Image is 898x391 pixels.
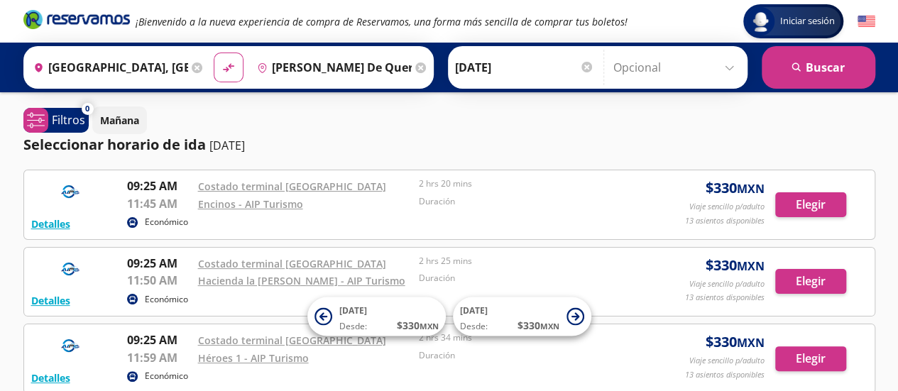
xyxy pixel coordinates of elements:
span: [DATE] [460,304,488,316]
span: Desde: [460,320,488,333]
a: Hacienda la [PERSON_NAME] - AIP Turismo [198,274,405,287]
p: Filtros [52,111,85,128]
small: MXN [737,181,765,197]
p: 11:59 AM [127,349,191,366]
span: Iniciar sesión [774,14,840,28]
span: $ 330 [706,331,765,353]
input: Buscar Destino [251,50,412,85]
button: Elegir [775,269,846,294]
p: Duración [419,349,633,362]
span: Desde: [339,320,367,333]
p: 13 asientos disponibles [685,292,765,304]
p: 2 hrs 34 mins [419,331,633,344]
button: English [858,13,875,31]
a: Brand Logo [23,9,130,34]
small: MXN [420,321,439,331]
span: $ 330 [706,177,765,199]
p: Viaje sencillo p/adulto [689,355,765,367]
p: 11:50 AM [127,272,191,289]
small: MXN [737,335,765,351]
p: Duración [419,195,633,208]
a: Costado terminal [GEOGRAPHIC_DATA] [198,257,386,270]
span: $ 330 [518,318,559,333]
input: Opcional [613,50,740,85]
em: ¡Bienvenido a la nueva experiencia de compra de Reservamos, una forma más sencilla de comprar tus... [136,15,628,28]
p: Económico [145,370,188,382]
p: Económico [145,293,188,306]
span: $ 330 [706,255,765,276]
input: Buscar Origen [28,50,188,85]
button: Elegir [775,192,846,217]
a: Costado terminal [GEOGRAPHIC_DATA] [198,180,386,193]
button: 0Filtros [23,108,89,133]
a: Encinos - AIP Turismo [198,197,303,211]
p: 09:25 AM [127,255,191,272]
p: Económico [145,216,188,228]
p: Viaje sencillo p/adulto [689,201,765,213]
input: Elegir Fecha [455,50,594,85]
p: 13 asientos disponibles [685,369,765,381]
p: 13 asientos disponibles [685,215,765,227]
button: Elegir [775,346,846,371]
small: MXN [540,321,559,331]
button: Mañana [92,106,147,134]
p: 09:25 AM [127,331,191,348]
a: Héroes 1 - AIP Turismo [198,351,309,365]
p: 2 hrs 20 mins [419,177,633,190]
button: Buscar [762,46,875,89]
p: Viaje sencillo p/adulto [689,278,765,290]
i: Brand Logo [23,9,130,30]
p: Duración [419,272,633,285]
span: $ 330 [397,318,439,333]
button: Detalles [31,370,70,385]
p: [DATE] [209,137,245,154]
p: Mañana [100,113,139,128]
small: MXN [737,258,765,274]
p: 11:45 AM [127,195,191,212]
span: [DATE] [339,304,367,316]
button: [DATE]Desde:$330MXN [453,297,591,336]
p: 2 hrs 25 mins [419,255,633,268]
img: RESERVAMOS [31,255,109,283]
span: 0 [85,103,89,115]
p: Seleccionar horario de ida [23,134,206,155]
button: Detalles [31,293,70,308]
img: RESERVAMOS [31,331,109,360]
a: Costado terminal [GEOGRAPHIC_DATA] [198,334,386,347]
p: 09:25 AM [127,177,191,194]
button: [DATE]Desde:$330MXN [307,297,446,336]
img: RESERVAMOS [31,177,109,206]
button: Detalles [31,216,70,231]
